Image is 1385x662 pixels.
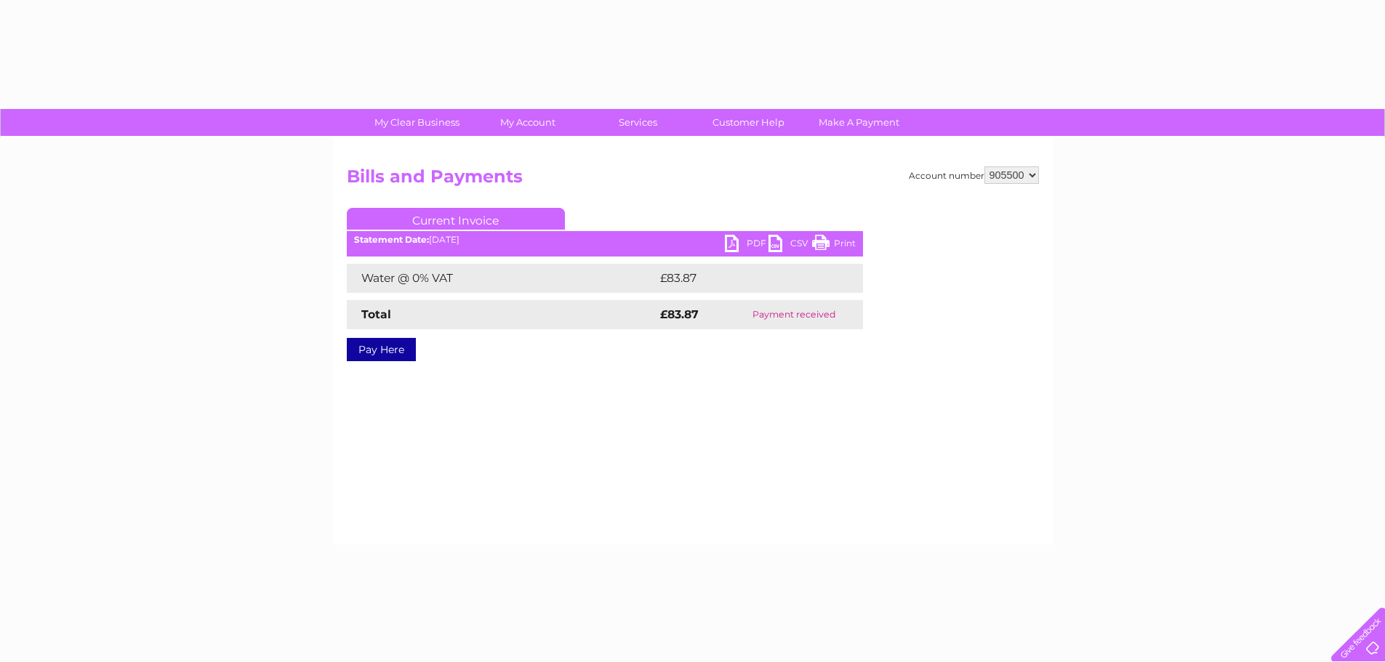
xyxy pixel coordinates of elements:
[347,208,565,230] a: Current Invoice
[660,307,699,321] strong: £83.87
[799,109,919,136] a: Make A Payment
[347,235,863,245] div: [DATE]
[354,234,429,245] b: Statement Date:
[725,235,768,256] a: PDF
[689,109,808,136] a: Customer Help
[347,264,657,293] td: Water @ 0% VAT
[726,300,862,329] td: Payment received
[909,166,1039,184] div: Account number
[578,109,698,136] a: Services
[361,307,391,321] strong: Total
[357,109,477,136] a: My Clear Business
[347,338,416,361] a: Pay Here
[812,235,856,256] a: Print
[347,166,1039,194] h2: Bills and Payments
[657,264,833,293] td: £83.87
[467,109,587,136] a: My Account
[768,235,812,256] a: CSV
